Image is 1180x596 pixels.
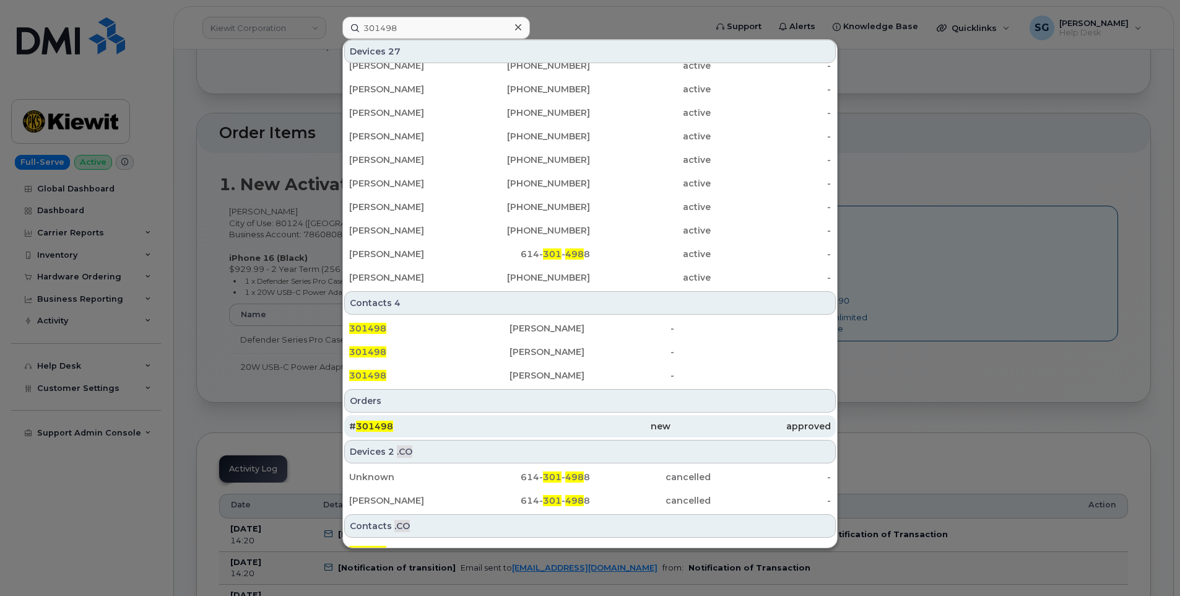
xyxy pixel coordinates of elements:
div: [PERSON_NAME] [349,59,470,72]
div: [PERSON_NAME] [349,130,470,142]
a: Unknown614-301-4988cancelled- [344,466,836,488]
div: [PERSON_NAME] [510,346,670,358]
a: [PERSON_NAME][PHONE_NUMBER]active- [344,266,836,289]
div: active [590,154,711,166]
div: [PERSON_NAME] [349,107,470,119]
div: [PERSON_NAME] [349,201,470,213]
a: [PERSON_NAME][PHONE_NUMBER]active- [344,102,836,124]
div: - [711,83,831,95]
span: 301498 [356,421,393,432]
div: - [711,107,831,119]
div: active [590,224,711,237]
div: approved [670,420,831,432]
div: active [590,59,711,72]
div: [PHONE_NUMBER] [470,130,591,142]
span: 301 [543,495,562,506]
div: active [590,248,711,260]
div: active [590,201,711,213]
div: [PHONE_NUMBER] [470,271,591,284]
a: [PERSON_NAME][PHONE_NUMBER]active- [344,125,836,147]
div: - [711,177,831,190]
a: [PERSON_NAME][PHONE_NUMBER]active- [344,55,836,77]
div: [PHONE_NUMBER] [470,201,591,213]
div: active [590,83,711,95]
span: .CO [394,520,410,532]
span: 498 [565,495,584,506]
div: cancelled [590,471,711,483]
div: - [670,322,831,335]
a: 301498[PERSON_NAME]- [344,540,836,563]
div: - [711,494,831,507]
div: [PHONE_NUMBER] [470,107,591,119]
a: 301498[PERSON_NAME]- [344,341,836,363]
div: - [711,154,831,166]
a: [PERSON_NAME][PHONE_NUMBER]active- [344,78,836,100]
a: [PERSON_NAME][PHONE_NUMBER]active- [344,196,836,218]
div: [PERSON_NAME] [510,322,670,335]
span: 301498 [349,370,386,381]
div: 614- - 8 [470,471,591,483]
div: new [510,420,670,432]
div: cancelled [590,494,711,507]
div: [PERSON_NAME] [349,224,470,237]
div: - [711,59,831,72]
div: Contacts [344,514,836,538]
div: - [711,201,831,213]
div: Devices [344,440,836,463]
div: [PHONE_NUMBER] [470,83,591,95]
div: active [590,130,711,142]
span: 498 [565,248,584,260]
a: [PERSON_NAME][PHONE_NUMBER]active- [344,172,836,195]
div: [PHONE_NUMBER] [470,224,591,237]
div: [PERSON_NAME] [349,271,470,284]
a: [PERSON_NAME][PHONE_NUMBER]active- [344,149,836,171]
a: [PERSON_NAME]614-301-4988cancelled- [344,489,836,512]
div: Devices [344,40,836,63]
span: .CO [397,445,412,458]
div: # [349,420,510,432]
div: active [590,107,711,119]
div: - [711,224,831,237]
div: active [590,271,711,284]
span: 27 [388,45,401,58]
div: [PERSON_NAME] [349,494,470,507]
span: 2 [388,445,394,458]
div: - [670,346,831,358]
div: [PERSON_NAME] [349,177,470,190]
div: - [711,271,831,284]
div: 614- - 8 [470,248,591,260]
span: 301498 [349,323,386,334]
div: [PERSON_NAME] [510,545,670,558]
div: [PERSON_NAME] [349,248,470,260]
div: Contacts [344,291,836,315]
a: 301498[PERSON_NAME]- [344,364,836,387]
div: - [711,248,831,260]
a: #301498newapproved [344,415,836,437]
div: 614- - 8 [470,494,591,507]
div: - [670,369,831,382]
div: [PERSON_NAME] [349,154,470,166]
div: [PERSON_NAME] [349,83,470,95]
span: 301 [543,471,562,483]
span: 4 [394,297,401,309]
div: - [711,471,831,483]
span: 498 [565,471,584,483]
a: [PERSON_NAME]614-301-4988active- [344,243,836,265]
div: Unknown [349,471,470,483]
input: Find something... [342,17,530,39]
div: - [711,130,831,142]
div: [PHONE_NUMBER] [470,59,591,72]
span: 301 [543,248,562,260]
span: 301498 [349,546,386,557]
div: [PERSON_NAME] [510,369,670,382]
div: Orders [344,389,836,413]
div: [PHONE_NUMBER] [470,177,591,190]
iframe: Messenger Launcher [1126,542,1171,587]
div: - [670,545,831,558]
a: 301498[PERSON_NAME]- [344,317,836,340]
span: 301498 [349,346,386,357]
div: active [590,177,711,190]
div: [PHONE_NUMBER] [470,154,591,166]
a: [PERSON_NAME][PHONE_NUMBER]active- [344,219,836,242]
